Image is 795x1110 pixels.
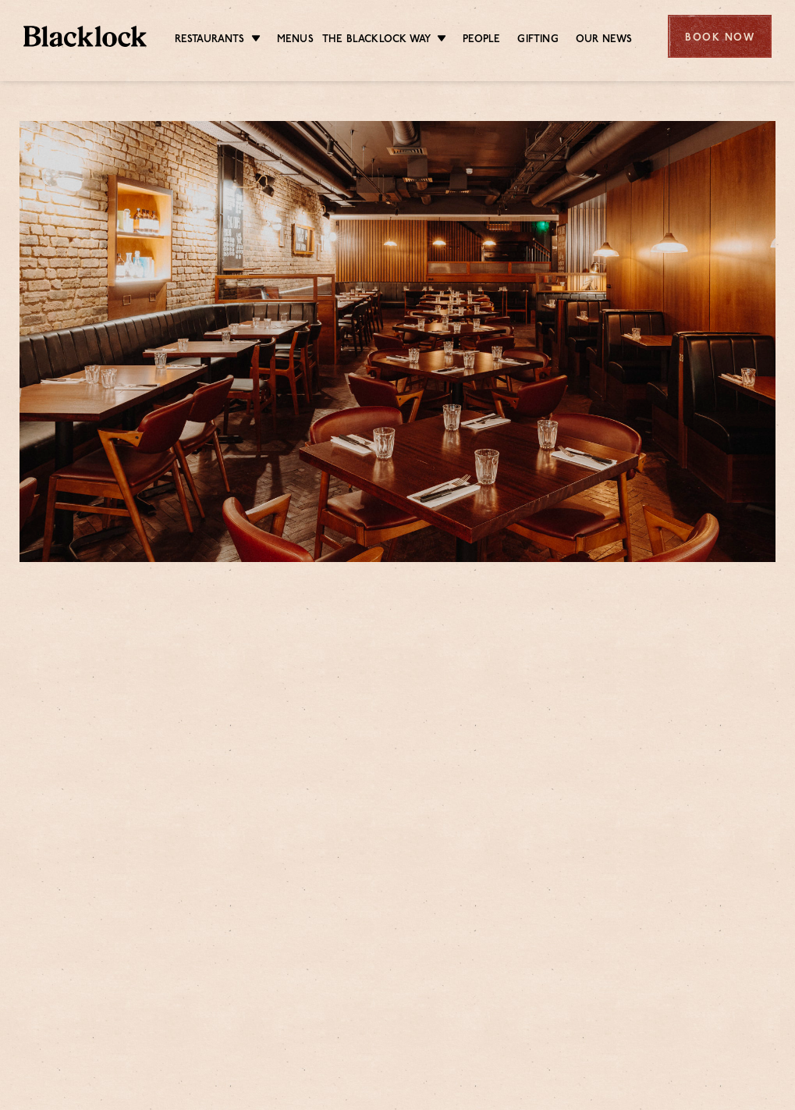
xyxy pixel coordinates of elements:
[517,32,558,49] a: Gifting
[463,32,500,49] a: People
[668,15,772,58] div: Book Now
[277,32,314,49] a: Menus
[23,26,147,47] img: BL_Textured_Logo-footer-cropped.svg
[322,32,431,49] a: The Blacklock Way
[175,32,245,49] a: Restaurants
[576,32,633,49] a: Our News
